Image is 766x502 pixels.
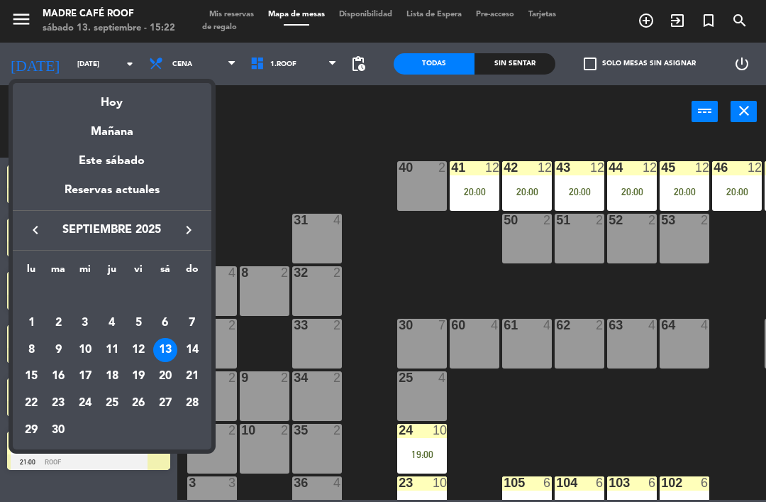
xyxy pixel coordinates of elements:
td: 25 de septiembre de 2025 [99,390,126,417]
div: 23 [46,391,70,415]
td: 30 de septiembre de 2025 [45,417,72,444]
div: 18 [100,364,124,388]
div: Hoy [13,83,211,112]
div: 22 [19,391,43,415]
th: lunes [18,261,45,283]
div: 3 [73,311,97,335]
div: 19 [126,364,150,388]
div: 26 [126,391,150,415]
div: 9 [46,338,70,362]
th: sábado [152,261,179,283]
div: 28 [180,391,204,415]
div: 6 [153,311,177,335]
i: keyboard_arrow_right [180,222,197,239]
td: 23 de septiembre de 2025 [45,390,72,417]
div: 12 [126,338,150,362]
td: 19 de septiembre de 2025 [125,363,152,390]
td: 5 de septiembre de 2025 [125,310,152,337]
div: 14 [180,338,204,362]
td: 27 de septiembre de 2025 [152,390,179,417]
div: Mañana [13,112,211,141]
td: 3 de septiembre de 2025 [72,310,99,337]
td: 9 de septiembre de 2025 [45,337,72,364]
th: jueves [99,261,126,283]
td: 4 de septiembre de 2025 [99,310,126,337]
div: 25 [100,391,124,415]
th: domingo [179,261,206,283]
td: 14 de septiembre de 2025 [179,337,206,364]
div: 8 [19,338,43,362]
td: 22 de septiembre de 2025 [18,390,45,417]
div: Este sábado [13,141,211,181]
th: miércoles [72,261,99,283]
td: 10 de septiembre de 2025 [72,337,99,364]
div: 20 [153,364,177,388]
td: 1 de septiembre de 2025 [18,310,45,337]
td: 8 de septiembre de 2025 [18,337,45,364]
td: 7 de septiembre de 2025 [179,310,206,337]
i: keyboard_arrow_left [27,222,44,239]
div: 7 [180,311,204,335]
td: 15 de septiembre de 2025 [18,363,45,390]
div: 24 [73,391,97,415]
div: 4 [100,311,124,335]
div: 11 [100,338,124,362]
div: 30 [46,418,70,442]
div: 29 [19,418,43,442]
div: Reservas actuales [13,181,211,210]
td: 20 de septiembre de 2025 [152,363,179,390]
span: septiembre 2025 [48,221,176,239]
td: 24 de septiembre de 2025 [72,390,99,417]
div: 15 [19,364,43,388]
div: 16 [46,364,70,388]
div: 21 [180,364,204,388]
div: 10 [73,338,97,362]
div: 2 [46,311,70,335]
button: keyboard_arrow_right [176,221,201,239]
td: 13 de septiembre de 2025 [152,337,179,364]
td: 6 de septiembre de 2025 [152,310,179,337]
td: 26 de septiembre de 2025 [125,390,152,417]
td: 17 de septiembre de 2025 [72,363,99,390]
button: keyboard_arrow_left [23,221,48,239]
td: 18 de septiembre de 2025 [99,363,126,390]
td: SEP. [18,283,206,310]
th: martes [45,261,72,283]
div: 5 [126,311,150,335]
div: 13 [153,338,177,362]
th: viernes [125,261,152,283]
td: 21 de septiembre de 2025 [179,363,206,390]
td: 28 de septiembre de 2025 [179,390,206,417]
div: 17 [73,364,97,388]
div: 27 [153,391,177,415]
td: 11 de septiembre de 2025 [99,337,126,364]
td: 12 de septiembre de 2025 [125,337,152,364]
td: 16 de septiembre de 2025 [45,363,72,390]
div: 1 [19,311,43,335]
td: 2 de septiembre de 2025 [45,310,72,337]
td: 29 de septiembre de 2025 [18,417,45,444]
